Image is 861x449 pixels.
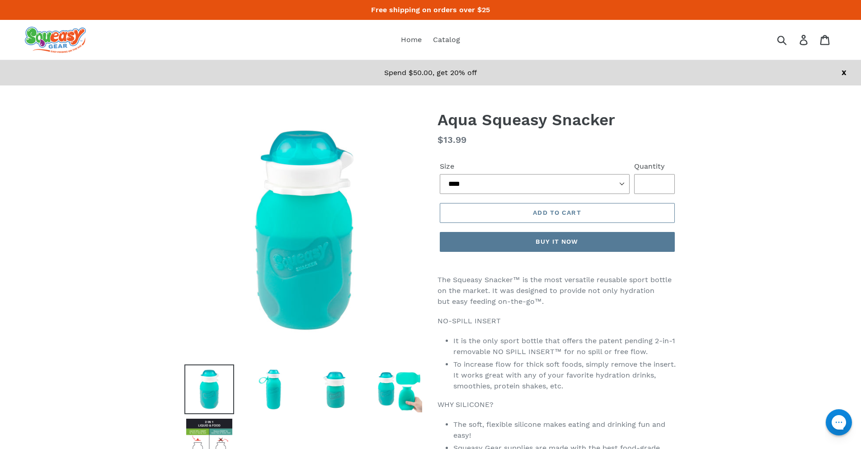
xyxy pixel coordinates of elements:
button: Buy it now [440,232,675,252]
span: $13.99 [438,134,466,145]
img: Load image into Gallery viewer, Aqua Squeasy Snacker [311,364,361,414]
img: Load image into Gallery viewer, Aqua Squeasy Snacker [248,364,297,414]
img: squeasy gear snacker portable food pouch [25,27,86,53]
span: Add to cart [533,209,581,216]
p: NO-SPILL INSERT [438,316,677,326]
li: The soft, flexible silicone makes eating and drinking fun and easy! [453,419,677,441]
p: The Squeasy Snacker™ is the most versatile reusable sport bottle on the market. It was designed t... [438,274,677,307]
button: Add to cart [440,203,675,223]
img: Load image into Gallery viewer, Aqua Squeasy Snacker [184,364,234,414]
p: WHY SILICONE? [438,399,677,410]
span: Catalog [433,35,460,44]
label: Quantity [634,161,675,172]
li: It is the only sport bottle that offers the patent pending 2-in-1 removable NO SPILL INSERT™ for ... [453,336,677,357]
a: X [842,68,847,77]
li: To increase flow for thick soft foods, simply remove the insert. It works great with any of your ... [453,359,677,392]
span: Home [401,35,422,44]
label: Size [440,161,630,172]
input: Search [780,30,805,50]
h1: Aqua Squeasy Snacker [438,110,677,129]
a: Catalog [428,33,465,47]
a: Home [396,33,426,47]
img: Load image into Gallery viewer, Aqua Squeasy Snacker [374,364,424,414]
